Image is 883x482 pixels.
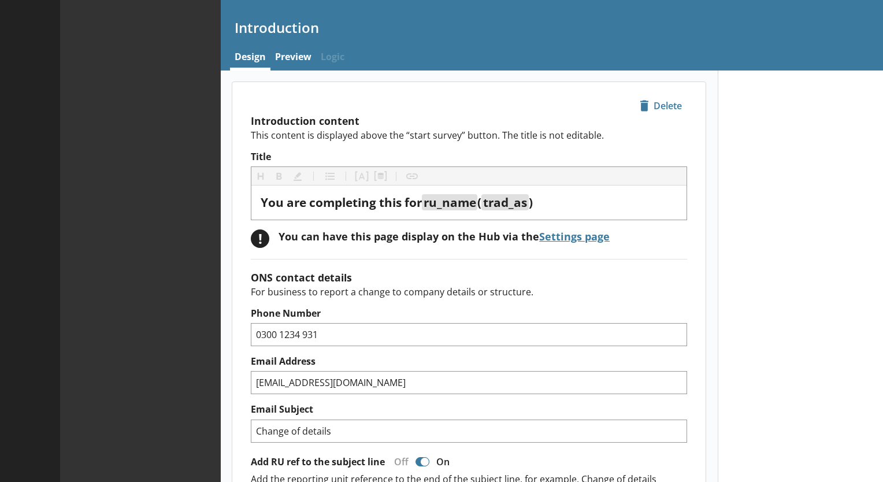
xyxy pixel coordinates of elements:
h2: ONS contact details [251,270,687,284]
label: Add RU ref to the subject line [251,456,385,468]
label: Email Subject [251,403,687,416]
div: Off [385,455,413,468]
div: On [432,455,459,468]
span: Logic [316,46,349,71]
span: ) [529,194,533,210]
a: Design [230,46,270,71]
label: Title [251,151,687,163]
h1: Introduction [235,18,869,36]
p: For business to report a change to company details or structure. [251,286,687,298]
a: Preview [270,46,316,71]
button: Delete [635,96,687,116]
h2: Introduction content [251,114,687,128]
span: ru_name [424,194,476,210]
span: Delete [635,97,687,115]
a: Settings page [539,229,610,243]
span: You are completing this for [261,194,422,210]
span: trad_as [483,194,527,210]
div: ! [251,229,269,248]
span: ( [477,194,481,210]
div: You can have this page display on the Hub via the [279,229,610,243]
p: This content is displayed above the “start survey” button. The title is not editable. [251,129,687,142]
label: Phone Number [251,307,687,320]
div: Title [261,195,677,210]
label: Email Address [251,355,687,368]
